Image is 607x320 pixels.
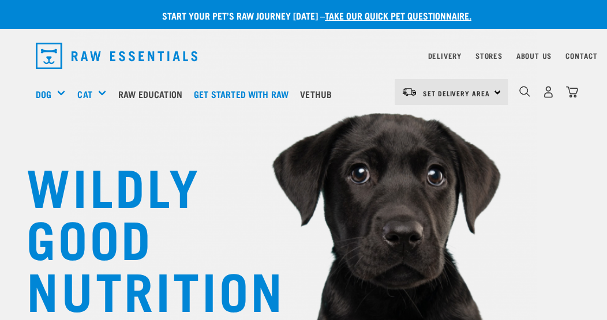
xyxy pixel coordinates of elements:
a: Dog [36,87,51,101]
a: Cat [77,87,92,101]
a: take our quick pet questionnaire. [325,13,471,18]
img: van-moving.png [402,87,417,97]
nav: dropdown navigation [27,38,580,74]
span: Set Delivery Area [423,91,490,95]
a: Vethub [297,71,340,117]
img: user.png [542,86,554,98]
a: About Us [516,54,552,58]
img: Raw Essentials Logo [36,43,197,69]
a: Get started with Raw [191,71,297,117]
img: home-icon@2x.png [566,86,578,98]
h1: WILDLY GOOD NUTRITION [27,159,257,314]
a: Raw Education [115,71,191,117]
a: Stores [475,54,503,58]
a: Delivery [428,54,462,58]
a: Contact [565,54,598,58]
img: home-icon-1@2x.png [519,86,530,97]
